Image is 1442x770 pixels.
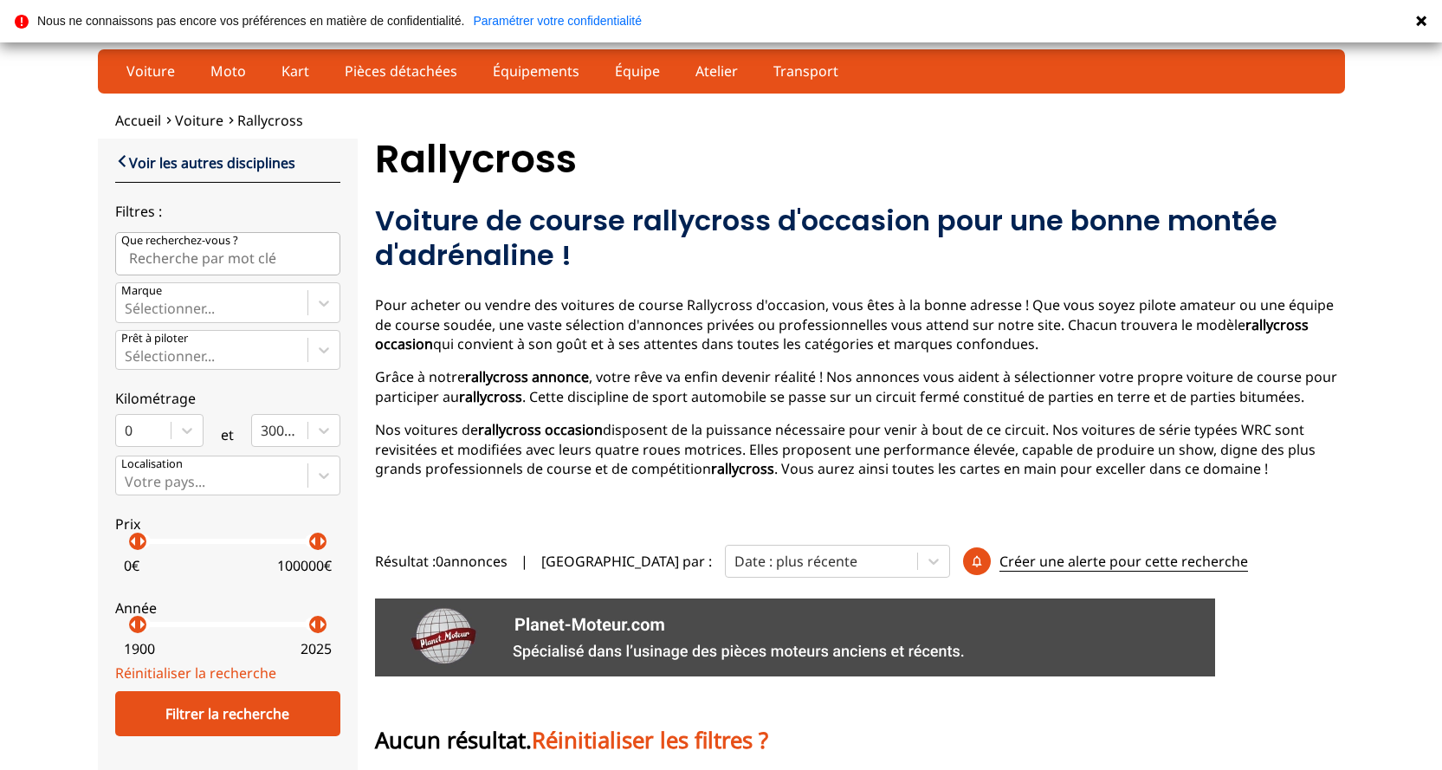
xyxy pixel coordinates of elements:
[115,111,161,130] a: Accueil
[121,283,162,299] p: Marque
[121,233,238,249] p: Que recherchez-vous ?
[37,15,464,27] p: Nous ne connaissons pas encore vos préférences en matière de confidentialité.
[115,599,340,618] p: Année
[375,315,1309,353] strong: rallycross occasion
[261,423,264,438] input: 300000
[125,423,128,438] input: 0
[125,301,128,316] input: MarqueSélectionner...
[121,331,188,346] p: Prêt à piloter
[303,531,324,552] p: arrow_left
[684,56,749,86] a: Atelier
[541,552,712,571] p: [GEOGRAPHIC_DATA] par :
[175,111,223,130] a: Voiture
[303,614,324,635] p: arrow_left
[115,56,186,86] a: Voiture
[199,56,257,86] a: Moto
[124,639,155,658] p: 1900
[532,725,768,755] span: Réinitialiser les filtres ?
[115,152,295,172] a: Voir les autres disciplines
[221,425,234,444] p: et
[115,514,340,534] p: Prix
[375,295,1345,353] p: Pour acheter ou vendre des voitures de course Rallycross d'occasion, vous êtes à la bonne adresse...
[711,459,774,478] strong: rallycross
[375,139,1345,180] h1: Rallycross
[521,552,528,571] span: |
[473,15,642,27] a: Paramétrer votre confidentialité
[115,202,340,221] p: Filtres :
[465,367,589,386] strong: rallycross annonce
[132,614,152,635] p: arrow_right
[270,56,320,86] a: Kart
[125,348,128,364] input: Prêt à piloterSélectionner...
[312,614,333,635] p: arrow_right
[277,556,332,575] p: 100000 €
[237,111,303,130] a: Rallycross
[312,531,333,552] p: arrow_right
[459,387,522,406] strong: rallycross
[115,232,340,275] input: Que recherchez-vous ?
[482,56,591,86] a: Équipements
[333,56,469,86] a: Pièces détachées
[375,552,508,571] span: Résultat : 0 annonces
[375,725,768,756] p: Aucun résultat.
[375,204,1345,273] h2: Voiture de course rallycross d'occasion pour une bonne montée d'adrénaline !
[115,663,276,683] a: Réinitialiser la recherche
[124,556,139,575] p: 0 €
[604,56,671,86] a: Équipe
[121,456,183,472] p: Localisation
[301,639,332,658] p: 2025
[375,367,1345,406] p: Grâce à notre , votre rêve va enfin devenir réalité ! Nos annonces vous aident à sélectionner vot...
[115,389,340,408] p: Kilométrage
[123,614,144,635] p: arrow_left
[125,474,128,489] input: Votre pays...
[478,420,603,439] strong: rallycross occasion
[999,552,1248,572] p: Créer une alerte pour cette recherche
[375,420,1345,478] p: Nos voitures de disposent de la puissance nécessaire pour venir à bout de ce circuit. Nos voiture...
[115,691,340,736] div: Filtrer la recherche
[123,531,144,552] p: arrow_left
[762,56,850,86] a: Transport
[132,531,152,552] p: arrow_right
